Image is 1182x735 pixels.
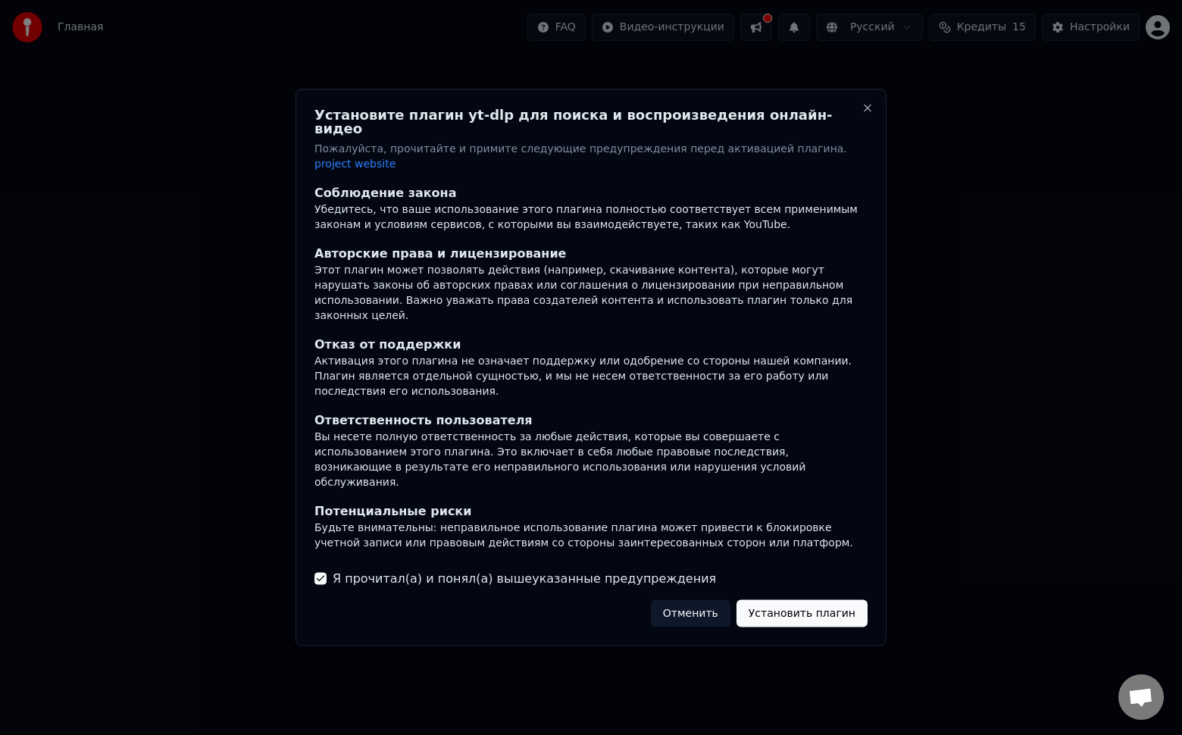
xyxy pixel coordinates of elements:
p: Пожалуйста, прочитайте и примите следующие предупреждения перед активацией плагина. [314,142,868,172]
button: Установить плагин [736,599,868,627]
label: Я прочитал(а) и понял(а) вышеуказанные предупреждения [333,569,716,587]
div: Потенциальные риски [314,502,868,520]
div: Будьте внимательны: неправильное использование плагина может привести к блокировке учетной записи... [314,520,868,550]
div: Ответственность пользователя [314,411,868,429]
div: Убедитесь, что ваше использование этого плагина полностью соответствует всем применимым законам и... [314,202,868,232]
button: Отменить [651,599,730,627]
div: Авторские права и лицензирование [314,244,868,262]
div: Активация этого плагина не означает поддержку или одобрение со стороны нашей компании. Плагин явл... [314,353,868,399]
div: Этот плагин может позволять действия (например, скачивание контента), которые могут нарушать зако... [314,262,868,323]
div: Вы несете полную ответственность за любые действия, которые вы совершаете с использованием этого ... [314,429,868,489]
span: project website [314,158,396,170]
h2: Установите плагин yt-dlp для поиска и воспроизведения онлайн-видео [314,108,868,136]
div: Отказ от поддержки [314,335,868,353]
div: Соблюдение закона [314,183,868,202]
